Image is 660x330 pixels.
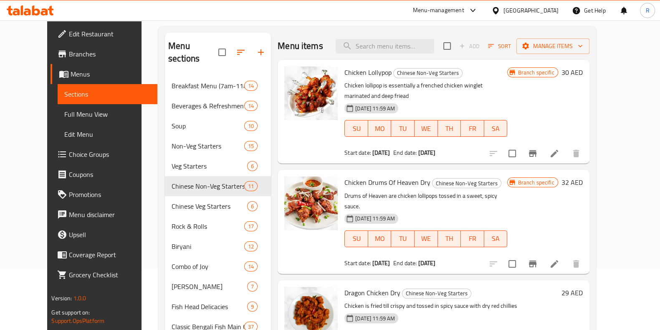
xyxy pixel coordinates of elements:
[394,123,411,135] span: TU
[393,68,463,78] div: Chinese Non-Veg Starters
[69,270,151,280] span: Grocery Checklist
[172,101,244,111] span: Beverages & Refreshments
[486,40,513,53] button: Sort
[402,289,471,298] span: Chinese Non-Veg Starters
[344,80,507,101] p: Chicken lollipop is essentially a frenched chicken winglet marinated and deep friead
[441,123,458,135] span: TH
[51,64,157,84] a: Menus
[172,121,244,131] div: Soup
[69,169,151,179] span: Coupons
[391,120,415,137] button: TU
[393,147,417,158] span: End date:
[438,120,461,137] button: TH
[372,258,390,269] b: [DATE]
[372,123,388,135] span: MO
[488,233,504,245] span: SA
[172,241,244,251] span: Biryani
[336,39,434,54] input: search
[415,120,438,137] button: WE
[284,177,338,230] img: Chicken Drums Of Heaven Dry
[645,6,649,15] span: R
[71,69,151,79] span: Menus
[348,123,365,135] span: SU
[245,263,257,271] span: 14
[244,241,258,251] div: items
[248,162,257,170] span: 6
[172,261,244,271] span: Combo of Joy
[413,5,464,15] div: Menu-management
[566,254,586,274] button: delete
[372,233,388,245] span: MO
[51,265,157,285] a: Grocery Checklist
[503,6,559,15] div: [GEOGRAPHIC_DATA]
[418,258,435,269] b: [DATE]
[172,141,244,151] div: Non-Veg Starters
[344,258,371,269] span: Start date:
[432,179,501,188] span: Chinese Non-Veg Starters
[165,136,271,156] div: Non-Veg Starters15
[165,297,271,317] div: Fish Head Delicacies9
[245,122,257,130] span: 10
[172,302,247,312] span: Fish Head Delicacies
[372,147,390,158] b: [DATE]
[456,40,483,53] span: Add item
[51,245,157,265] a: Coverage Report
[561,287,583,299] h6: 29 AED
[58,104,157,124] a: Full Menu View
[561,177,583,188] h6: 32 AED
[247,302,258,312] div: items
[464,123,481,135] span: FR
[284,67,338,120] img: Chicken Lollypop
[488,41,511,51] span: Sort
[523,41,583,51] span: Manage items
[51,164,157,184] a: Coupons
[58,124,157,144] a: Edit Menu
[172,161,247,171] span: Veg Starters
[247,201,258,211] div: items
[244,141,258,151] div: items
[488,123,504,135] span: SA
[247,161,258,171] div: items
[244,81,258,91] div: items
[69,210,151,220] span: Menu disclaimer
[244,121,258,131] div: items
[51,184,157,205] a: Promotions
[165,96,271,116] div: Beverages & Refreshments14
[248,202,257,210] span: 6
[248,303,257,311] span: 9
[415,230,438,247] button: WE
[523,254,543,274] button: Branch-specific-item
[213,43,231,61] span: Select all sections
[165,276,271,297] div: [PERSON_NAME]7
[172,281,247,292] div: Paturi Poribar
[51,144,157,164] a: Choice Groups
[248,283,257,291] span: 7
[245,243,257,251] span: 12
[244,221,258,231] div: items
[172,201,247,211] div: Chinese Veg Starters
[69,189,151,200] span: Promotions
[172,221,244,231] span: Rock & Rolls
[503,255,521,273] span: Select to update
[165,156,271,176] div: Veg Starters6
[172,181,244,191] span: Chinese Non-Veg Starters
[51,205,157,225] a: Menu disclaimer
[69,149,151,159] span: Choice Groups
[51,293,72,304] span: Version:
[483,40,516,53] span: Sort items
[245,142,257,150] span: 15
[244,101,258,111] div: items
[165,256,271,276] div: Combo of Joy14
[344,66,392,79] span: Chicken Lollypop
[438,230,461,247] button: TH
[231,42,251,62] span: Sort sections
[348,233,365,245] span: SU
[464,233,481,245] span: FR
[165,196,271,216] div: Chinese Veg Starters6
[278,40,323,52] h2: Menu items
